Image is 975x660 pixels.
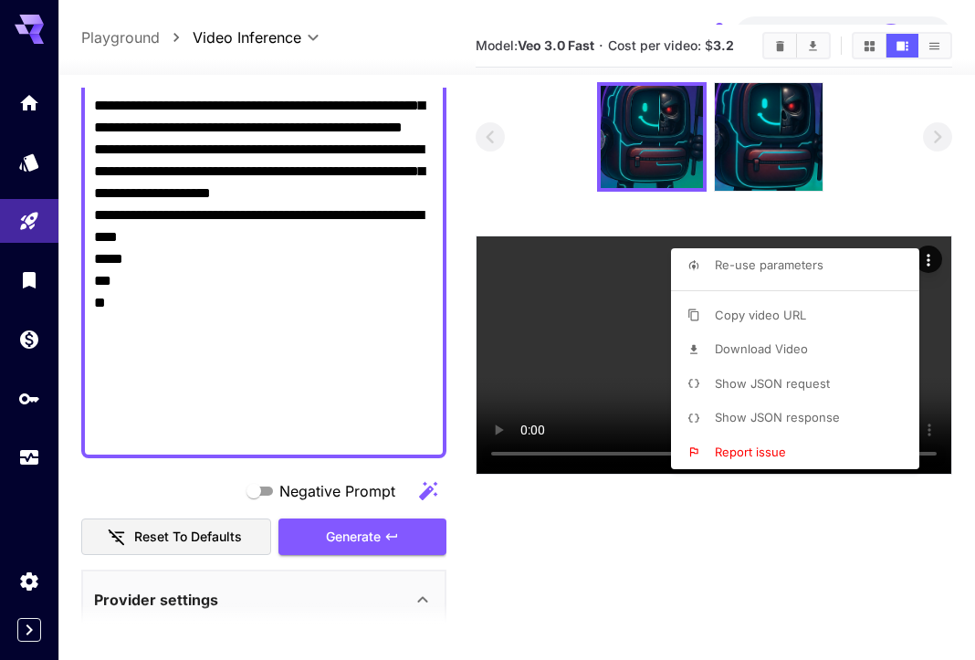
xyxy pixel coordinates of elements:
span: Re-use parameters [715,257,823,272]
span: Download Video [715,341,808,356]
span: Copy video URL [715,308,806,322]
span: Report issue [715,445,786,459]
span: Show JSON request [715,376,830,391]
span: Show JSON response [715,410,840,424]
